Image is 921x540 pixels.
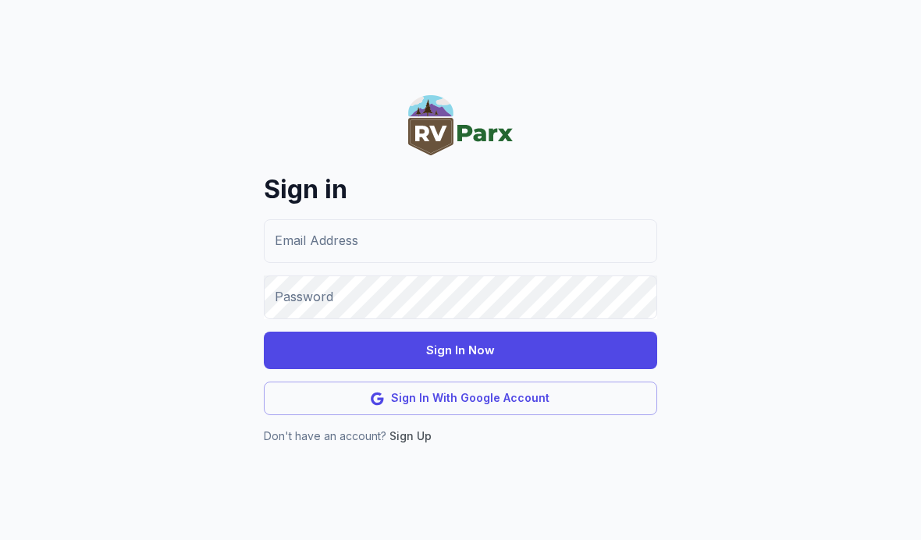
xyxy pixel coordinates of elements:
[264,382,657,415] button: Sign In With Google Account
[264,332,657,369] button: Sign In Now
[408,95,513,155] img: RVParx.com
[264,172,657,207] h4: Sign in
[264,428,657,445] p: Don't have an account?
[389,429,432,442] a: Sign Up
